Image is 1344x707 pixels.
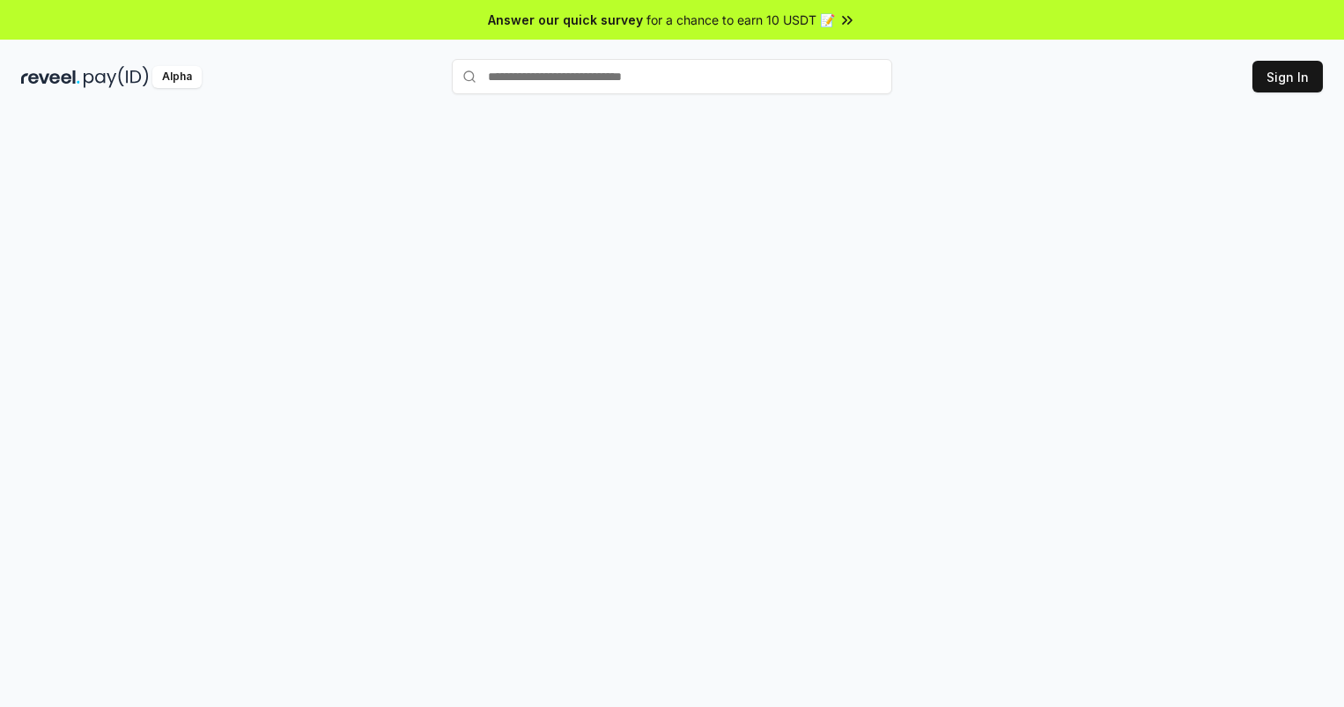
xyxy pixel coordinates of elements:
div: Alpha [152,66,202,88]
span: Answer our quick survey [488,11,643,29]
span: for a chance to earn 10 USDT 📝 [646,11,835,29]
button: Sign In [1252,61,1323,92]
img: reveel_dark [21,66,80,88]
img: pay_id [84,66,149,88]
